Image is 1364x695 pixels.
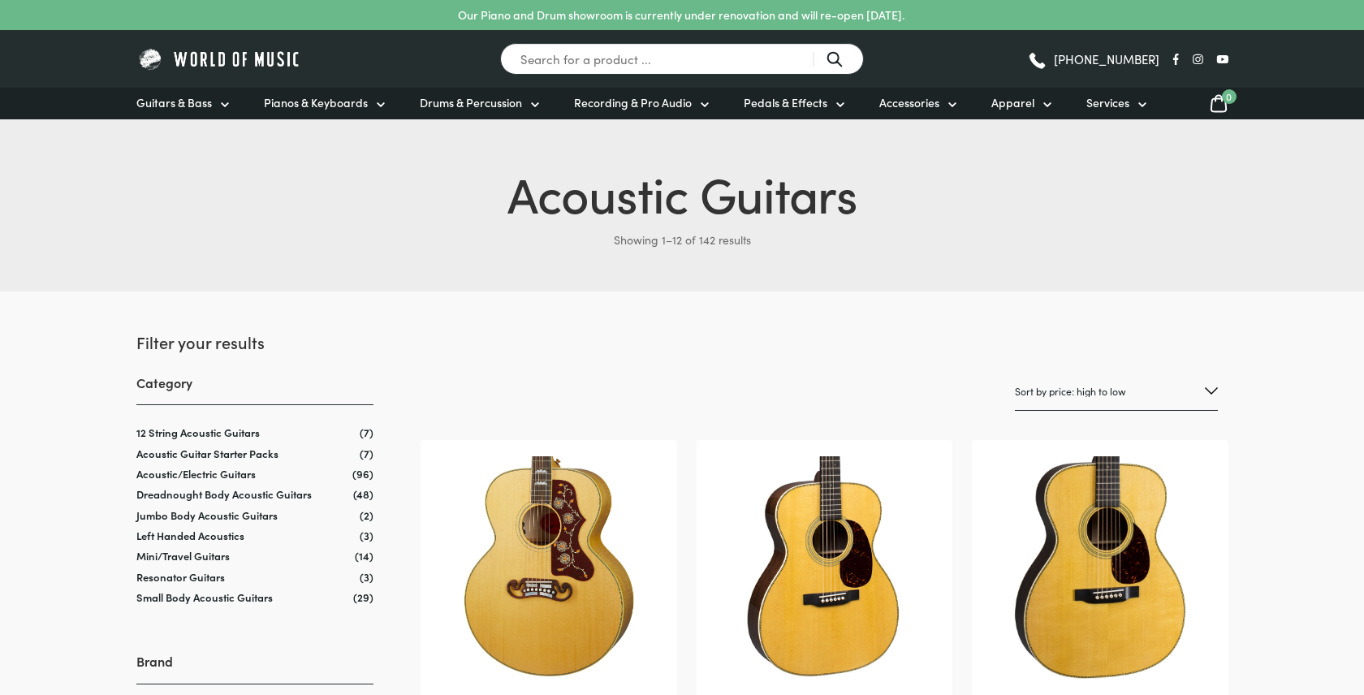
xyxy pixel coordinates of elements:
img: World of Music [136,46,303,71]
a: [PHONE_NUMBER] [1027,47,1159,71]
h3: Brand [136,652,373,684]
a: Acoustic/Electric Guitars [136,466,256,481]
p: Our Piano and Drum showroom is currently under renovation and will re-open [DATE]. [458,6,904,24]
span: (96) [352,467,373,481]
h3: Category [136,373,373,405]
span: Accessories [879,94,939,111]
span: Pianos & Keyboards [264,94,368,111]
p: Showing 1–12 of 142 results [136,227,1228,253]
h1: Acoustic Guitars [136,158,1228,227]
span: Guitars & Bass [136,94,212,111]
img: Gibson SJ-200 Antique Natural body view [437,456,660,680]
span: (2) [360,508,373,522]
a: Small Body Acoustic Guitars [136,589,273,605]
span: Services [1086,94,1129,111]
span: Drums & Percussion [420,94,522,111]
span: (3) [360,529,373,542]
a: Acoustic Guitar Starter Packs [136,446,278,461]
span: (48) [353,487,373,501]
select: Shop order [1015,373,1218,411]
a: 12 String Acoustic Guitars [136,425,260,440]
span: Recording & Pro Audio [574,94,692,111]
input: Search for a product ... [500,43,864,75]
span: (29) [353,590,373,604]
span: Pedals & Effects [744,94,827,111]
iframe: Chat with our support team [1129,516,1364,695]
span: (14) [355,549,373,563]
span: [PHONE_NUMBER] [1054,53,1159,65]
a: Left Handed Acoustics [136,528,244,543]
img: Martin 000-28 Acoustic Guitar Front [713,456,936,680]
span: 0 [1222,89,1237,104]
span: (3) [360,570,373,584]
span: (7) [360,447,373,460]
img: Martin OM28 Acoustic Guitar [988,456,1211,680]
a: Jumbo Body Acoustic Guitars [136,507,278,523]
a: Resonator Guitars [136,569,225,585]
a: Dreadnought Body Acoustic Guitars [136,486,312,502]
h2: Filter your results [136,330,373,353]
span: (7) [360,425,373,439]
span: Apparel [991,94,1034,111]
a: Mini/Travel Guitars [136,548,230,563]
